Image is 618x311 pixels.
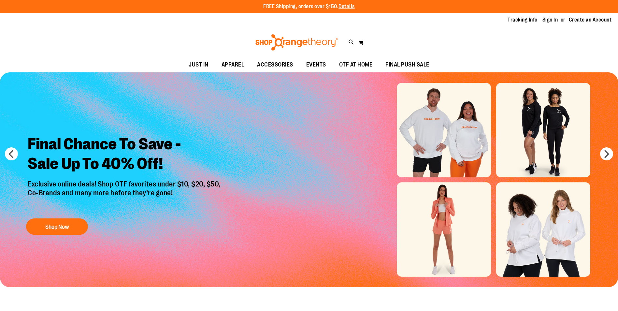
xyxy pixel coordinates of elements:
[379,57,436,72] a: FINAL PUSH SALE
[23,129,227,180] h2: Final Chance To Save - Sale Up To 40% Off!
[333,57,379,72] a: OTF AT HOME
[339,57,373,72] span: OTF AT HOME
[263,3,355,10] p: FREE Shipping, orders over $150.
[254,34,339,51] img: Shop Orangetheory
[508,16,538,23] a: Tracking Info
[257,57,293,72] span: ACCESSORIES
[5,147,18,160] button: prev
[338,4,355,9] a: Details
[182,57,215,72] a: JUST IN
[215,57,251,72] a: APPAREL
[300,57,333,72] a: EVENTS
[542,16,558,23] a: Sign In
[385,57,429,72] span: FINAL PUSH SALE
[222,57,244,72] span: APPAREL
[306,57,326,72] span: EVENTS
[26,218,88,235] button: Shop Now
[23,180,227,212] p: Exclusive online deals! Shop OTF favorites under $10, $20, $50, Co-Brands and many more before th...
[189,57,208,72] span: JUST IN
[569,16,612,23] a: Create an Account
[600,147,613,160] button: next
[23,129,227,238] a: Final Chance To Save -Sale Up To 40% Off! Exclusive online deals! Shop OTF favorites under $10, $...
[251,57,300,72] a: ACCESSORIES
